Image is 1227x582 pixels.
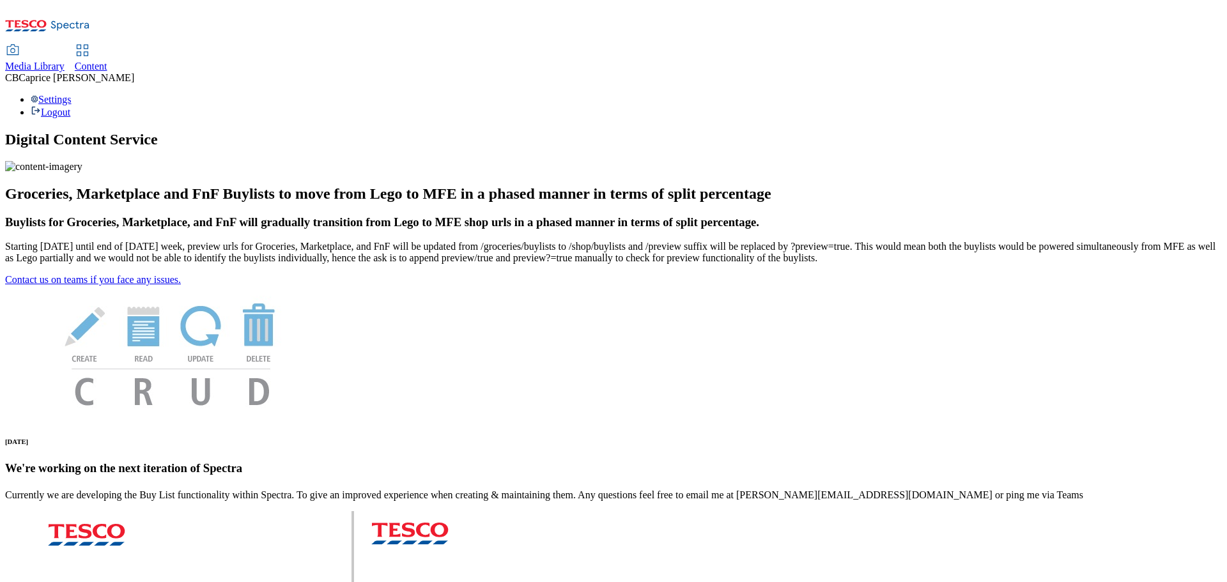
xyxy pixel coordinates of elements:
span: Content [75,61,107,72]
p: Starting [DATE] until end of [DATE] week, preview urls for Groceries, Marketplace, and FnF will b... [5,241,1222,264]
span: Media Library [5,61,65,72]
h6: [DATE] [5,438,1222,445]
img: content-imagery [5,161,82,172]
span: CB [5,72,19,83]
span: Caprice [PERSON_NAME] [19,72,134,83]
h3: Buylists for Groceries, Marketplace, and FnF will gradually transition from Lego to MFE shop urls... [5,215,1222,229]
p: Currently we are developing the Buy List functionality within Spectra. To give an improved experi... [5,489,1222,501]
a: Contact us on teams if you face any issues. [5,274,181,285]
a: Content [75,45,107,72]
h1: Digital Content Service [5,131,1222,148]
a: Logout [31,107,70,118]
h2: Groceries, Marketplace and FnF Buylists to move from Lego to MFE in a phased manner in terms of s... [5,185,1222,203]
a: Settings [31,94,72,105]
a: Media Library [5,45,65,72]
h3: We're working on the next iteration of Spectra [5,461,1222,475]
img: News Image [5,286,337,419]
